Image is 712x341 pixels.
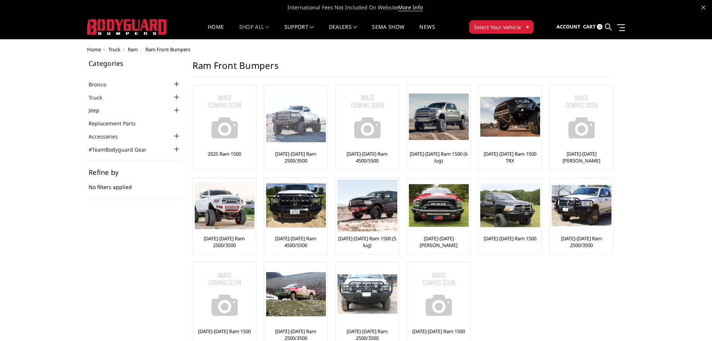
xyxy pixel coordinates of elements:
[337,87,397,147] img: No Image
[192,60,613,77] h1: Ram Front Bumpers
[583,17,602,37] a: Cart 0
[89,169,181,176] h5: Refine by
[337,235,397,249] a: [DATE]-[DATE] Ram 1500 (5 lug)
[89,146,156,153] a: #TeamBodyguard Gear
[552,150,611,164] a: [DATE]-[DATE] [PERSON_NAME]
[552,87,611,147] a: No Image
[409,235,468,249] a: [DATE]-[DATE] [PERSON_NAME]
[198,328,251,335] a: [DATE]-[DATE] Ram 1500
[195,264,254,324] a: No Image
[208,24,224,39] a: Home
[469,20,534,34] button: Select Your Vehicle
[409,150,468,164] a: [DATE]-[DATE] Ram 1500 (6 lug)
[208,150,241,157] a: 2025 Ram 1500
[552,87,611,147] img: No Image
[583,23,596,30] span: Cart
[145,46,190,53] span: Ram Front Bumpers
[89,119,145,127] a: Replacement Parts
[409,264,469,324] img: No Image
[128,46,138,53] a: Ram
[398,4,423,11] a: More Info
[329,24,357,39] a: Dealers
[89,80,115,88] a: Bronco
[108,46,120,53] a: Truck
[526,23,529,31] span: ▾
[284,24,314,39] a: Support
[87,19,167,35] img: BODYGUARD BUMPERS
[195,87,254,147] a: No Image
[552,235,611,249] a: [DATE]-[DATE] Ram 2500/3500
[597,24,602,30] span: 0
[419,24,435,39] a: News
[337,150,397,164] a: [DATE]-[DATE] Ram 4500/5500
[239,24,269,39] a: shop all
[87,46,101,53] a: Home
[675,305,712,341] iframe: Chat Widget
[89,106,109,114] a: Jeep
[480,150,540,164] a: [DATE]-[DATE] Ram 1500 TRX
[557,17,580,37] a: Account
[89,133,127,140] a: Accessories
[89,60,181,67] h5: Categories
[195,235,254,249] a: [DATE]-[DATE] Ram 2500/3500
[484,235,536,242] a: [DATE]-[DATE] Ram 1500
[412,328,465,335] a: [DATE]-[DATE] Ram 1500
[89,94,111,101] a: Truck
[372,24,404,39] a: SEMA Show
[557,23,580,30] span: Account
[266,235,326,249] a: [DATE]-[DATE] Ram 4500/5500
[474,23,521,31] span: Select Your Vehicle
[195,87,255,147] img: No Image
[337,87,397,147] a: No Image
[195,264,255,324] img: No Image
[89,169,181,199] div: No filters applied
[266,150,326,164] a: [DATE]-[DATE] Ram 2500/3500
